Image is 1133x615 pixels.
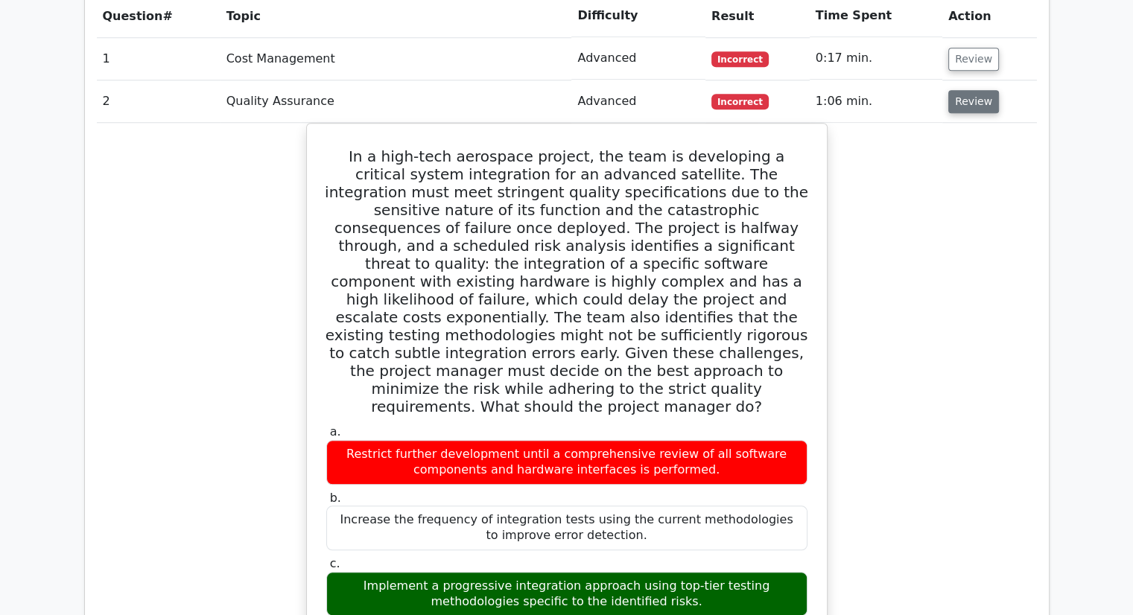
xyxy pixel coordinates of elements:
button: Review [948,90,999,113]
span: c. [330,556,340,570]
div: Restrict further development until a comprehensive review of all software components and hardware... [326,440,807,485]
span: b. [330,491,341,505]
h5: In a high-tech aerospace project, the team is developing a critical system integration for an adv... [325,147,809,415]
span: Incorrect [711,51,769,66]
span: Question [103,9,163,23]
span: Incorrect [711,94,769,109]
td: Quality Assurance [220,80,572,123]
td: 0:17 min. [810,37,942,80]
button: Review [948,48,999,71]
td: Cost Management [220,37,572,80]
div: Increase the frequency of integration tests using the current methodologies to improve error dete... [326,506,807,550]
td: 2 [97,80,220,123]
span: a. [330,424,341,439]
td: Advanced [571,80,705,123]
td: Advanced [571,37,705,80]
td: 1 [97,37,220,80]
td: 1:06 min. [810,80,942,123]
